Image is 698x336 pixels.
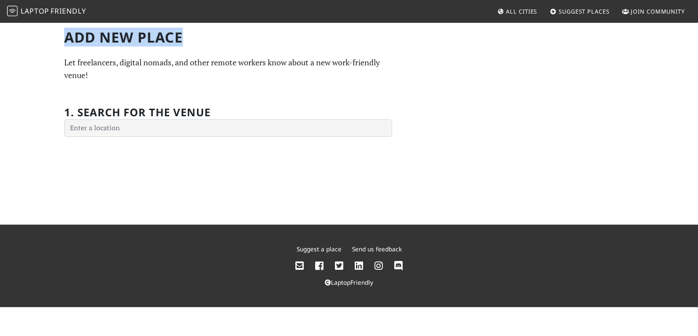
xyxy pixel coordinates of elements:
[631,7,685,15] span: Join Community
[21,6,49,16] span: Laptop
[7,6,18,16] img: LaptopFriendly
[325,278,373,286] a: LaptopFriendly
[546,4,613,19] a: Suggest Places
[559,7,610,15] span: Suggest Places
[64,119,392,137] input: Enter a location
[494,4,541,19] a: All Cities
[352,245,402,253] a: Send us feedback
[297,245,342,253] a: Suggest a place
[51,6,86,16] span: Friendly
[506,7,537,15] span: All Cities
[7,4,86,19] a: LaptopFriendly LaptopFriendly
[64,56,392,82] p: Let freelancers, digital nomads, and other remote workers know about a new work-friendly venue!
[618,4,688,19] a: Join Community
[64,106,211,119] h2: 1. Search for the venue
[64,29,392,46] h1: Add new Place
